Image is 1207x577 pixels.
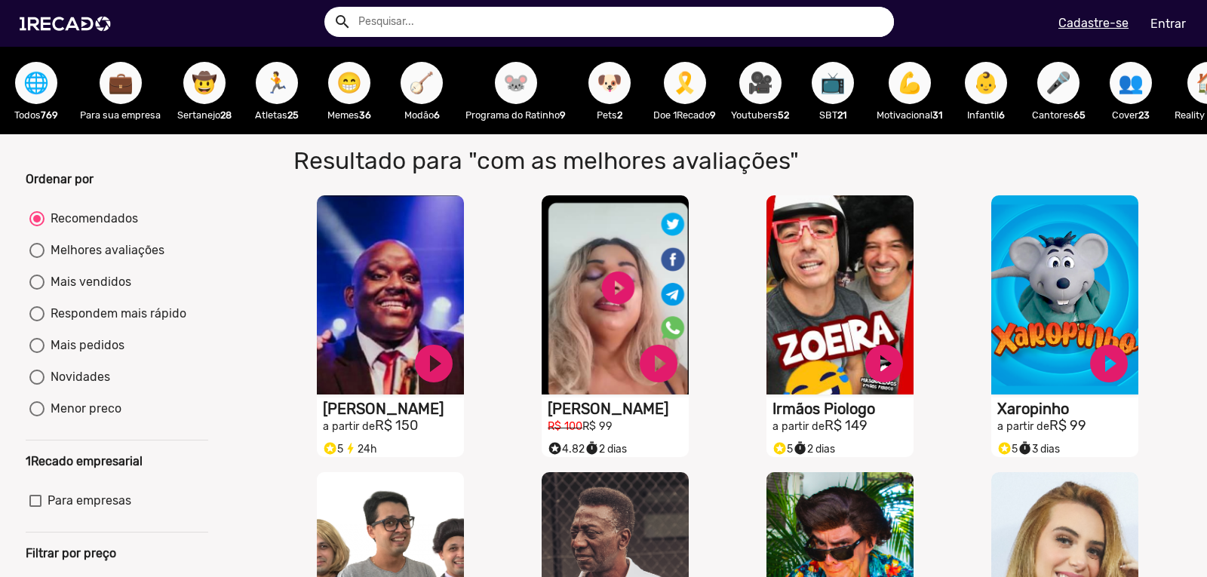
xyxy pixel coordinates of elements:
[772,418,914,434] h2: R$ 149
[772,420,825,433] small: a partir de
[793,437,807,456] i: timer
[321,108,378,122] p: Memes
[957,108,1015,122] p: Infantil
[323,418,464,434] h2: R$ 150
[772,437,787,456] i: Selo super talento
[1018,441,1032,456] small: timer
[1118,62,1144,104] span: 👥
[323,441,337,456] small: stars
[347,7,894,37] input: Pesquisar...
[710,109,716,121] b: 9
[282,146,874,175] h1: Resultado para "com as melhores avaliações"
[588,62,631,104] button: 🐶
[548,420,582,433] small: R$ 100
[48,492,131,510] span: Para empresas
[766,195,914,394] video: S1RECADO vídeos dedicados para fãs e empresas
[548,400,689,418] h1: [PERSON_NAME]
[965,62,1007,104] button: 👶
[997,443,1018,456] span: 5
[45,336,124,354] div: Mais pedidos
[336,62,362,104] span: 😁
[1037,62,1080,104] button: 🎤
[889,62,931,104] button: 💪
[100,62,142,104] button: 💼
[793,443,835,456] span: 2 dias
[999,109,1005,121] b: 6
[812,62,854,104] button: 📺
[45,305,186,323] div: Respondem mais rápido
[26,172,94,186] b: Ordenar por
[23,62,49,104] span: 🌐
[45,241,164,259] div: Melhores avaliações
[820,62,846,104] span: 📺
[45,210,138,228] div: Recomendados
[1086,341,1132,386] a: play_circle_filled
[359,109,371,121] b: 36
[560,109,566,121] b: 9
[973,62,999,104] span: 👶
[582,420,613,433] small: R$ 99
[1073,109,1086,121] b: 65
[256,62,298,104] button: 🏃
[411,341,456,386] a: play_circle_filled
[317,195,464,394] video: S1RECADO vídeos dedicados para fãs e empresas
[636,341,681,386] a: play_circle_filled
[617,109,622,121] b: 2
[328,8,355,34] button: Example home icon
[323,437,337,456] i: Selo super talento
[409,62,435,104] span: 🪕
[997,441,1012,456] small: stars
[1102,108,1159,122] p: Cover
[997,437,1012,456] i: Selo super talento
[192,62,217,104] span: 🤠
[328,62,370,104] button: 😁
[772,400,914,418] h1: Irmãos Piologo
[26,454,143,468] b: 1Recado empresarial
[1030,108,1087,122] p: Cantores
[548,441,562,456] small: stars
[861,341,907,386] a: play_circle_filled
[343,443,377,456] span: 24h
[343,437,358,456] i: bolt
[772,441,787,456] small: stars
[333,13,352,31] mat-icon: Example home icon
[548,437,562,456] i: Selo super talento
[581,108,638,122] p: Pets
[503,62,529,104] span: 🐭
[45,273,131,291] div: Mais vendidos
[664,62,706,104] button: 🎗️
[108,62,134,104] span: 💼
[585,443,627,456] span: 2 dias
[323,400,464,418] h1: [PERSON_NAME]
[1141,11,1196,37] a: Entrar
[1110,62,1152,104] button: 👥
[264,62,290,104] span: 🏃
[772,443,793,456] span: 5
[932,109,942,121] b: 31
[542,195,689,394] video: S1RECADO vídeos dedicados para fãs e empresas
[997,400,1138,418] h1: Xaropinho
[739,62,782,104] button: 🎥
[877,108,942,122] p: Motivacional
[323,443,343,456] span: 5
[804,108,861,122] p: SBT
[897,62,923,104] span: 💪
[1018,443,1060,456] span: 3 dias
[176,108,233,122] p: Sertanejo
[997,418,1138,434] h2: R$ 99
[41,109,58,121] b: 769
[495,62,537,104] button: 🐭
[220,109,232,121] b: 28
[585,441,599,456] small: timer
[585,437,599,456] i: timer
[1138,109,1150,121] b: 23
[80,108,161,122] p: Para sua empresa
[548,443,585,456] span: 4.82
[15,62,57,104] button: 🌐
[393,108,450,122] p: Modão
[45,368,110,386] div: Novidades
[401,62,443,104] button: 🪕
[434,109,440,121] b: 6
[653,108,716,122] p: Doe 1Recado
[45,400,121,418] div: Menor preco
